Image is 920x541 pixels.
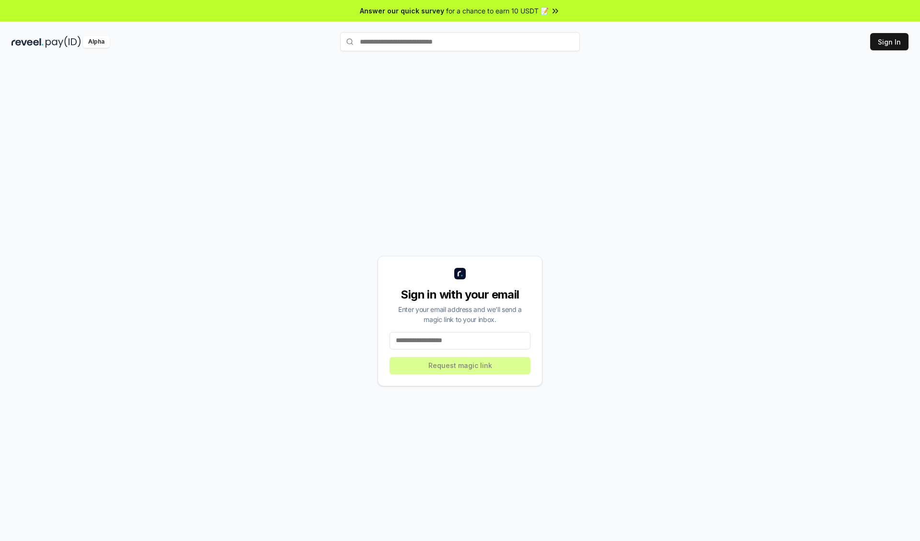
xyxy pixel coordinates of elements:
span: for a chance to earn 10 USDT 📝 [446,6,549,16]
span: Answer our quick survey [360,6,444,16]
button: Sign In [870,33,908,50]
div: Sign in with your email [390,287,530,302]
img: reveel_dark [11,36,44,48]
div: Alpha [83,36,110,48]
img: logo_small [454,268,466,279]
div: Enter your email address and we’ll send a magic link to your inbox. [390,304,530,324]
img: pay_id [46,36,81,48]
